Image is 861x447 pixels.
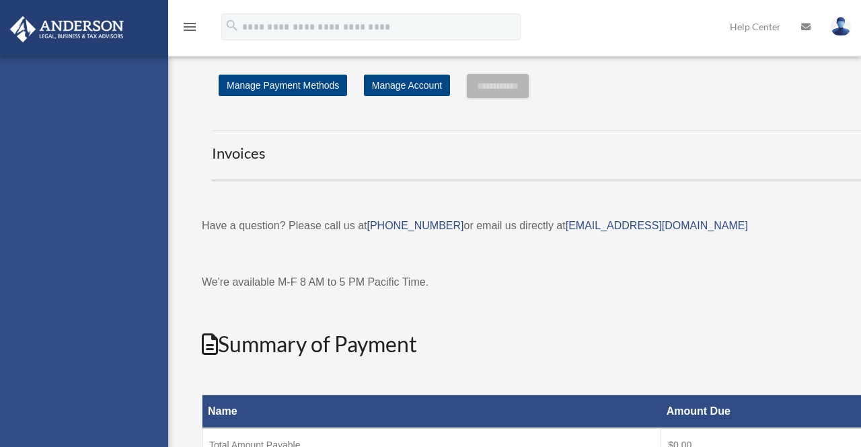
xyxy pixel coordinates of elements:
[225,18,239,33] i: search
[364,75,450,96] a: Manage Account
[831,17,851,36] img: User Pic
[566,220,748,231] a: [EMAIL_ADDRESS][DOMAIN_NAME]
[219,75,347,96] a: Manage Payment Methods
[6,16,128,42] img: Anderson Advisors Platinum Portal
[202,395,661,429] th: Name
[367,220,463,231] a: [PHONE_NUMBER]
[182,19,198,35] i: menu
[182,24,198,35] a: menu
